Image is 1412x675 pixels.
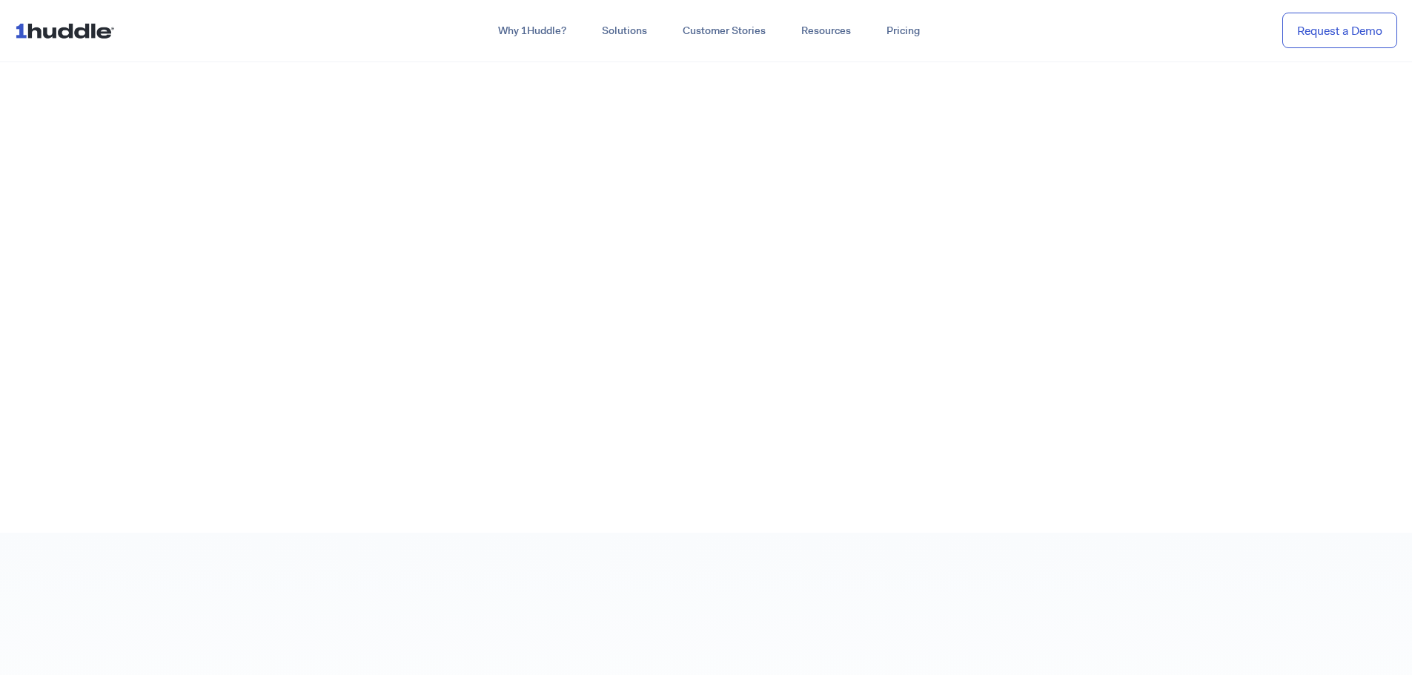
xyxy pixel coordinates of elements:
[15,16,121,44] img: ...
[869,18,938,44] a: Pricing
[584,18,665,44] a: Solutions
[665,18,783,44] a: Customer Stories
[783,18,869,44] a: Resources
[480,18,584,44] a: Why 1Huddle?
[1282,13,1397,49] a: Request a Demo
